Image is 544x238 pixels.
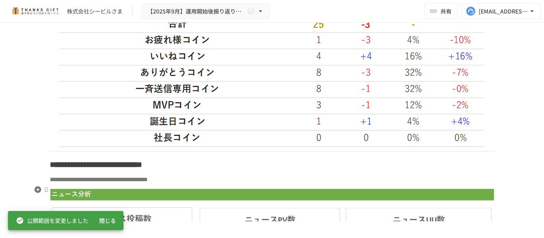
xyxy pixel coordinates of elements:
button: [EMAIL_ADDRESS][DOMAIN_NAME] [461,3,541,19]
img: mMP1OxWUAhQbsRWCurg7vIHe5HqDpP7qZo7fRoNLXQh [10,5,61,17]
button: 【2025年9月】運用開始後振り返りミーティング [142,4,270,19]
div: [EMAIL_ADDRESS][DOMAIN_NAME] [479,6,528,16]
div: 株式会社シービルさま [67,7,123,15]
span: 共有 [440,7,452,15]
div: 公開範囲を変更しました [16,213,88,228]
span: 【2025年9月】運用開始後振り返りミーティング [147,6,245,16]
button: 共有 [425,3,458,19]
button: 閉じる [95,213,120,228]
